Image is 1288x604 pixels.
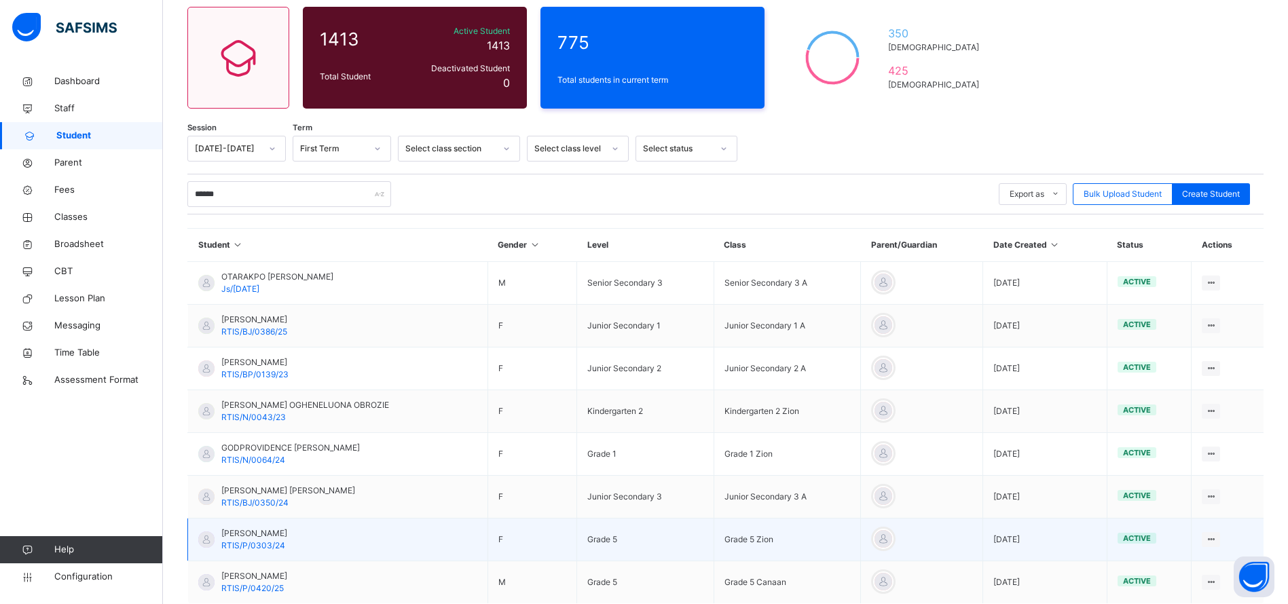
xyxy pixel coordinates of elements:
td: F [487,476,576,518]
td: Senior Secondary 3 A [714,262,861,305]
div: Total Student [316,67,410,86]
span: RTIS/BJ/0386/25 [221,326,287,337]
td: [DATE] [983,518,1107,561]
td: Grade 1 [577,433,714,476]
span: RTIS/P/0420/25 [221,583,284,593]
div: [DATE]-[DATE] [195,143,261,155]
td: F [487,390,576,433]
span: [PERSON_NAME] [221,314,287,326]
td: Junior Secondary 1 [577,305,714,347]
div: First Term [300,143,366,155]
td: Junior Secondary 1 A [714,305,861,347]
i: Sort in Ascending Order [529,240,540,250]
span: Staff [54,102,163,115]
td: Grade 5 Canaan [714,561,861,604]
span: 1413 [487,39,510,52]
span: [PERSON_NAME] [221,527,287,540]
span: active [1123,405,1151,415]
span: RTIS/BP/0139/23 [221,369,289,379]
td: Grade 5 Zion [714,518,861,561]
span: [PERSON_NAME] [221,570,287,582]
span: 1413 [320,26,407,52]
td: Junior Secondary 3 A [714,476,861,518]
span: Create Student [1182,188,1240,200]
span: Configuration [54,570,162,584]
td: F [487,518,576,561]
span: RTIS/BJ/0350/24 [221,497,289,508]
td: Kindergarten 2 Zion [714,390,861,433]
td: [DATE] [983,433,1107,476]
span: active [1123,277,1151,286]
i: Sort in Ascending Order [1049,240,1061,250]
span: GODPROVIDENCE [PERSON_NAME] [221,442,360,454]
td: Grade 5 [577,561,714,604]
span: Total students in current term [557,74,748,86]
div: Select class level [534,143,604,155]
span: Broadsheet [54,238,163,251]
span: Js/[DATE] [221,284,259,294]
td: Junior Secondary 2 A [714,347,861,390]
span: 425 [888,62,985,79]
span: Parent [54,156,163,170]
td: [DATE] [983,476,1107,518]
span: Lesson Plan [54,292,163,305]
td: Grade 1 Zion [714,433,861,476]
td: F [487,433,576,476]
span: 0 [503,76,510,90]
td: [DATE] [983,390,1107,433]
th: Date Created [983,229,1107,262]
span: Fees [54,183,163,197]
td: Junior Secondary 2 [577,347,714,390]
th: Actions [1192,229,1264,262]
span: Student [56,129,163,143]
span: RTIS/P/0303/24 [221,540,285,550]
td: F [487,347,576,390]
td: Senior Secondary 3 [577,262,714,305]
td: Kindergarten 2 [577,390,714,433]
span: 350 [888,25,985,41]
td: [DATE] [983,305,1107,347]
th: Level [577,229,714,262]
span: active [1123,491,1151,500]
td: [DATE] [983,347,1107,390]
span: Classes [54,210,163,224]
span: Dashboard [54,75,163,88]
div: Select class section [405,143,495,155]
td: M [487,561,576,604]
span: [PERSON_NAME] [PERSON_NAME] [221,485,355,497]
span: [DEMOGRAPHIC_DATA] [888,41,985,54]
th: Class [714,229,861,262]
span: Help [54,543,162,556]
span: OTARAKPO [PERSON_NAME] [221,271,333,283]
span: 775 [557,29,748,56]
th: Student [188,229,488,262]
span: Active Student [413,25,510,37]
th: Status [1107,229,1192,262]
span: active [1123,448,1151,457]
th: Parent/Guardian [861,229,983,262]
td: F [487,305,576,347]
span: Deactivated Student [413,62,510,75]
span: active [1123,362,1151,372]
span: RTIS/N/0064/24 [221,455,285,465]
span: Assessment Format [54,373,163,387]
span: [DEMOGRAPHIC_DATA] [888,79,985,91]
span: Bulk Upload Student [1084,188,1162,200]
td: Grade 5 [577,518,714,561]
span: Time Table [54,346,163,360]
td: Junior Secondary 3 [577,476,714,518]
span: Session [187,122,217,134]
td: [DATE] [983,262,1107,305]
img: safsims [12,13,117,41]
span: RTIS/N/0043/23 [221,412,286,422]
span: [PERSON_NAME] [221,356,289,369]
button: Open asap [1234,556,1274,597]
i: Sort in Ascending Order [232,240,244,250]
th: Gender [487,229,576,262]
div: Select status [643,143,712,155]
span: Term [293,122,312,134]
span: [PERSON_NAME] OGHENELUONA OBROZIE [221,399,389,411]
span: Messaging [54,319,163,333]
span: Export as [1010,188,1044,200]
span: active [1123,576,1151,586]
